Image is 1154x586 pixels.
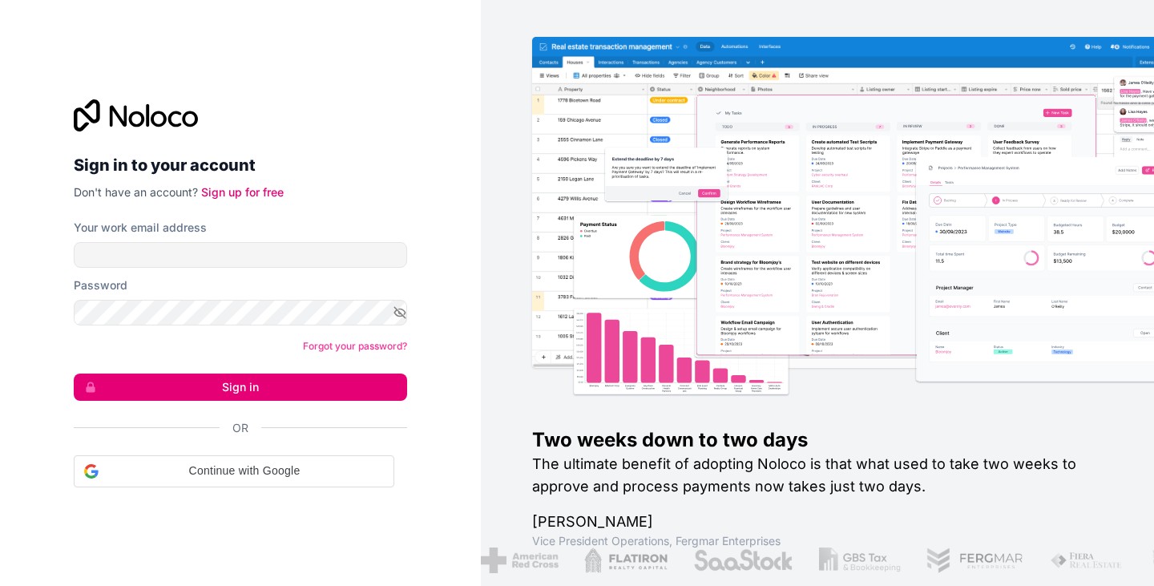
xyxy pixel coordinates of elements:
div: Continue with Google [74,455,394,487]
a: Forgot your password? [303,340,407,352]
img: /assets/american-red-cross-BAupjrZR.png [470,548,548,573]
span: Or [232,420,248,436]
label: Password [74,277,127,293]
a: Sign up for free [201,185,284,199]
span: Don't have an account? [74,185,198,199]
img: /assets/fergmar-CudnrXN5.png [916,548,1014,573]
input: Password [74,300,407,325]
input: Email address [74,242,407,268]
h2: Sign in to your account [74,151,407,180]
label: Your work email address [74,220,207,236]
h1: [PERSON_NAME] [532,511,1103,533]
h1: Vice President Operations , Fergmar Enterprises [532,533,1103,549]
h2: The ultimate benefit of adopting Noloco is that what used to take two weeks to approve and proces... [532,453,1103,498]
h1: Two weeks down to two days [532,427,1103,453]
img: /assets/fiera-fwj2N5v4.png [1039,548,1115,573]
img: /assets/gbstax-C-GtDUiK.png [809,548,890,573]
span: Continue with Google [105,463,384,479]
img: /assets/flatiron-C8eUkumj.png [574,548,657,573]
img: /assets/saastock-C6Zbiodz.png [683,548,784,573]
button: Sign in [74,374,407,401]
